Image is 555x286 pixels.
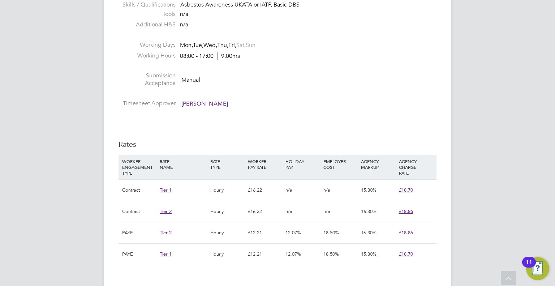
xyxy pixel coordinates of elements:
[180,42,193,49] span: Mon,
[246,180,284,201] div: £16.22
[180,1,436,9] div: Asbestos Awareness UKATA or IATP, Basic DBS
[285,208,292,214] span: n/a
[180,10,188,18] span: n/a
[361,187,377,193] span: 15.30%
[359,155,397,174] div: AGENCY MARKUP
[323,187,330,193] span: n/a
[120,180,158,201] div: Contract
[160,251,172,257] span: Tier 1
[119,100,176,107] label: Timesheet Approver
[236,42,246,49] span: Sat,
[119,41,176,49] label: Working Days
[361,208,377,214] span: 16.30%
[119,140,436,149] h3: Rates
[399,208,413,214] span: £18.86
[160,187,172,193] span: Tier 1
[180,21,188,28] span: n/a
[217,52,240,60] span: 9.00hrs
[217,42,228,49] span: Thu,
[361,230,377,236] span: 16.30%
[119,1,176,9] label: Skills / Qualifications
[120,201,158,222] div: Contract
[119,21,176,29] label: Additional H&S
[160,230,172,236] span: Tier 2
[323,251,339,257] span: 18.50%
[399,187,413,193] span: £18.70
[361,251,377,257] span: 15.30%
[193,42,203,49] span: Tue,
[246,244,284,265] div: £12.21
[158,155,208,174] div: RATE NAME
[208,201,246,222] div: Hourly
[120,244,158,265] div: PAYE
[181,76,200,84] span: Manual
[228,42,236,49] span: Fri,
[285,230,301,236] span: 12.07%
[285,187,292,193] span: n/a
[119,52,176,60] label: Working Hours
[323,230,339,236] span: 18.50%
[203,42,217,49] span: Wed,
[160,208,172,214] span: Tier 2
[208,155,246,174] div: RATE TYPE
[399,251,413,257] span: £18.70
[208,222,246,243] div: Hourly
[246,222,284,243] div: £12.21
[285,251,301,257] span: 12.07%
[181,100,228,107] span: [PERSON_NAME]
[246,201,284,222] div: £16.22
[246,155,284,174] div: WORKER PAY RATE
[526,262,532,272] div: 11
[119,10,176,18] label: Tools
[322,155,359,174] div: EMPLOYER COST
[180,52,240,60] div: 08:00 - 17:00
[399,230,413,236] span: £18.86
[526,257,549,280] button: Open Resource Center, 11 new notifications
[397,155,435,179] div: AGENCY CHARGE RATE
[120,155,158,179] div: WORKER ENGAGEMENT TYPE
[323,208,330,214] span: n/a
[284,155,321,174] div: HOLIDAY PAY
[119,72,176,87] label: Submission Acceptance
[246,42,255,49] span: Sun
[120,222,158,243] div: PAYE
[208,244,246,265] div: Hourly
[208,180,246,201] div: Hourly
